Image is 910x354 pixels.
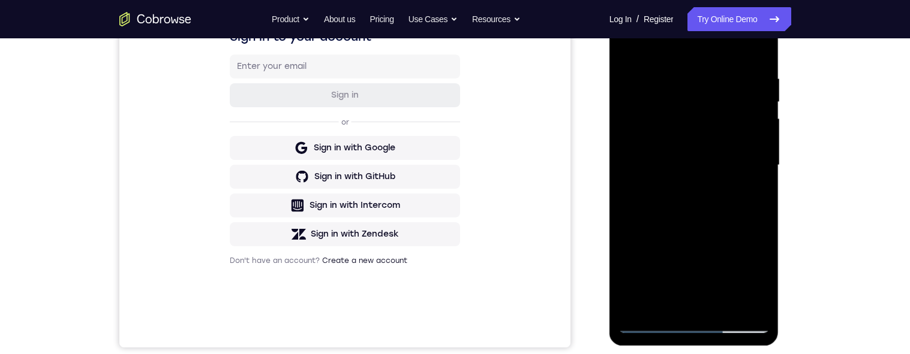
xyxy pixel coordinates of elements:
[472,7,521,31] button: Resources
[370,7,394,31] a: Pricing
[110,190,341,214] button: Sign in with Google
[190,253,281,265] div: Sign in with Intercom
[220,171,232,181] p: or
[110,276,341,300] button: Sign in with Zendesk
[119,12,191,26] a: Go to the home page
[409,7,458,31] button: Use Cases
[195,225,276,237] div: Sign in with GitHub
[609,7,632,31] a: Log In
[636,12,639,26] span: /
[110,247,341,271] button: Sign in with Intercom
[194,196,276,208] div: Sign in with Google
[110,219,341,243] button: Sign in with GitHub
[644,7,673,31] a: Register
[110,310,341,319] p: Don't have an account?
[272,7,310,31] button: Product
[324,7,355,31] a: About us
[191,282,280,294] div: Sign in with Zendesk
[203,310,288,319] a: Create a new account
[687,7,791,31] a: Try Online Demo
